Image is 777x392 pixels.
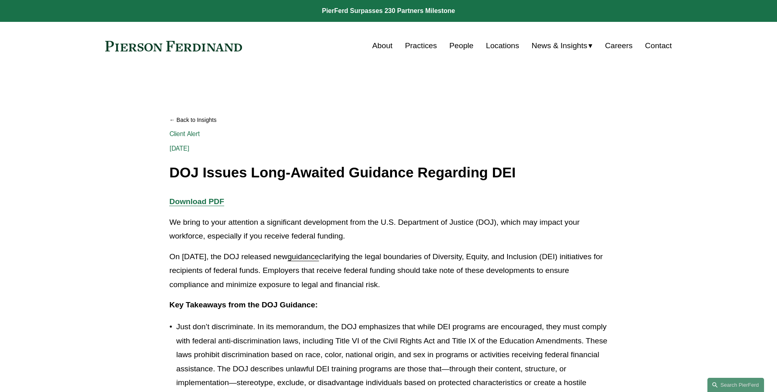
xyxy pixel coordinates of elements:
[170,300,318,309] strong: Key Takeaways from the DOJ Guidance:
[532,39,588,53] span: News & Insights
[449,38,473,53] a: People
[170,130,200,138] a: Client Alert
[645,38,672,53] a: Contact
[605,38,633,53] a: Careers
[170,250,608,292] p: On [DATE], the DOJ released new clarifying the legal boundaries of Diversity, Equity, and Inclusi...
[372,38,393,53] a: About
[170,165,608,181] h1: DOJ Issues Long-Awaited Guidance Regarding DEI
[170,197,224,206] a: Download PDF
[405,38,437,53] a: Practices
[707,378,764,392] a: Search this site
[486,38,519,53] a: Locations
[170,145,190,152] span: [DATE]
[170,113,608,127] a: Back to Insights
[287,252,319,261] a: guidance
[532,38,593,53] a: folder dropdown
[170,215,608,243] p: We bring to your attention a significant development from the U.S. Department of Justice (DOJ), w...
